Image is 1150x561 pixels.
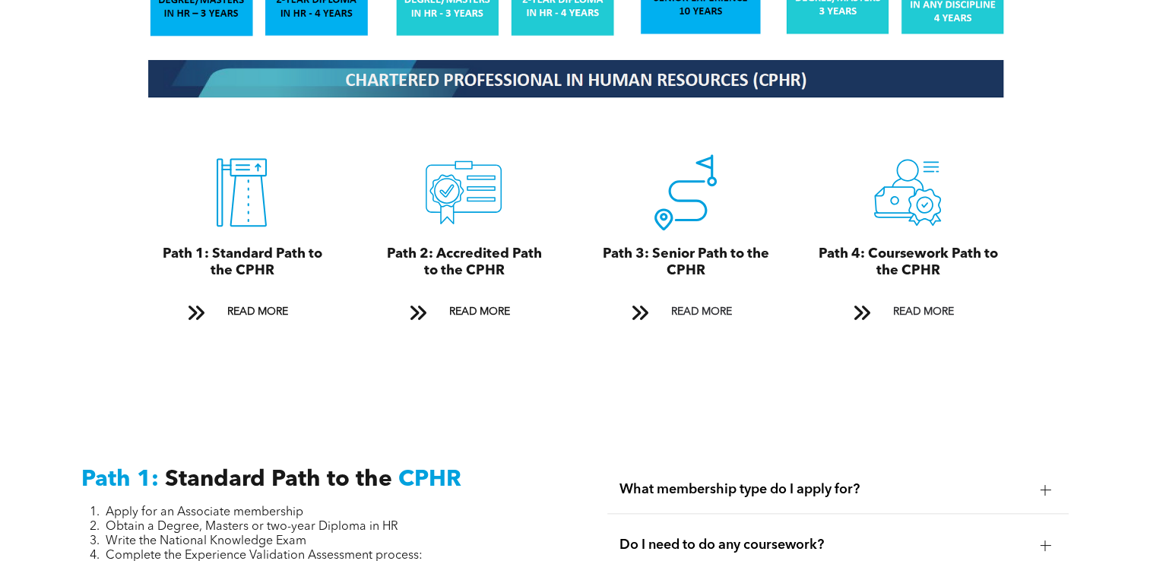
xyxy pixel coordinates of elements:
[398,468,461,491] span: CPHR
[619,537,1028,553] span: Do I need to do any coursework?
[162,247,322,277] span: Path 1: Standard Path to the CPHR
[443,298,515,326] span: READ MORE
[818,247,997,277] span: Path 4: Coursework Path to the CPHR
[106,521,398,533] span: Obtain a Degree, Masters or two-year Diploma in HR
[842,298,973,326] a: READ MORE
[887,298,958,326] span: READ MORE
[176,298,307,326] a: READ MORE
[620,298,751,326] a: READ MORE
[221,298,293,326] span: READ MORE
[619,481,1028,498] span: What membership type do I apply for?
[81,468,159,491] span: Path 1:
[386,247,541,277] span: Path 2: Accredited Path to the CPHR
[106,535,306,547] span: Write the National Knowledge Exam
[398,298,529,326] a: READ MORE
[665,298,737,326] span: READ MORE
[603,247,769,277] span: Path 3: Senior Path to the CPHR
[165,468,392,491] span: Standard Path to the
[106,506,303,518] span: Apply for an Associate membership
